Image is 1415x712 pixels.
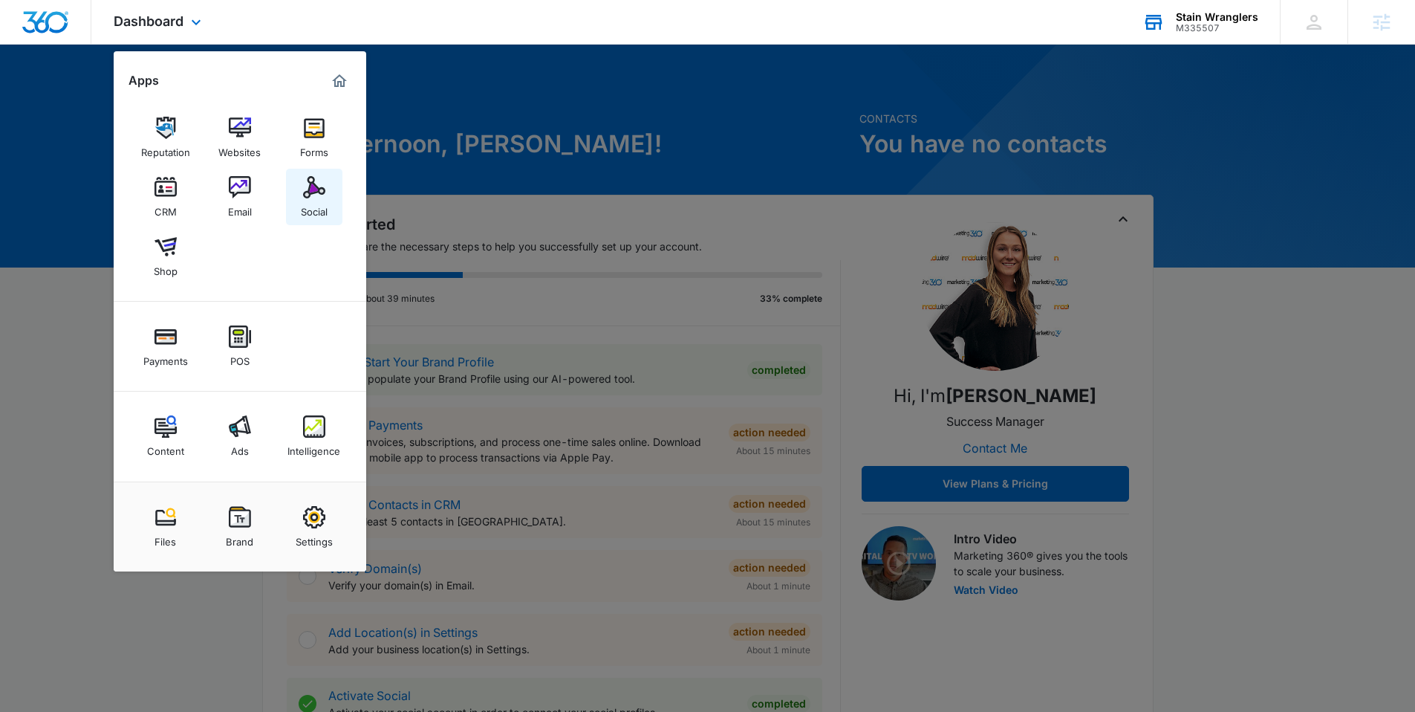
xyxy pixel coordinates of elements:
[212,499,268,555] a: Brand
[218,139,261,158] div: Websites
[137,408,194,465] a: Content
[56,88,133,97] div: Domain Overview
[141,139,190,158] div: Reputation
[114,13,183,29] span: Dashboard
[301,198,328,218] div: Social
[328,69,351,93] a: Marketing 360® Dashboard
[296,528,333,548] div: Settings
[287,438,340,457] div: Intelligence
[137,499,194,555] a: Files
[137,169,194,225] a: CRM
[137,318,194,375] a: Payments
[129,74,159,88] h2: Apps
[226,528,253,548] div: Brand
[1176,11,1258,23] div: account name
[143,348,188,367] div: Payments
[231,438,249,457] div: Ads
[1176,23,1258,33] div: account id
[42,24,73,36] div: v 4.0.25
[147,438,184,457] div: Content
[154,258,178,277] div: Shop
[286,169,342,225] a: Social
[212,169,268,225] a: Email
[212,109,268,166] a: Websites
[286,109,342,166] a: Forms
[212,408,268,465] a: Ads
[40,86,52,98] img: tab_domain_overview_orange.svg
[24,39,36,51] img: website_grey.svg
[212,318,268,375] a: POS
[148,86,160,98] img: tab_keywords_by_traffic_grey.svg
[300,139,328,158] div: Forms
[24,24,36,36] img: logo_orange.svg
[39,39,163,51] div: Domain: [DOMAIN_NAME]
[154,528,176,548] div: Files
[286,408,342,465] a: Intelligence
[164,88,250,97] div: Keywords by Traffic
[137,228,194,285] a: Shop
[228,198,252,218] div: Email
[230,348,250,367] div: POS
[137,109,194,166] a: Reputation
[286,499,342,555] a: Settings
[154,198,177,218] div: CRM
